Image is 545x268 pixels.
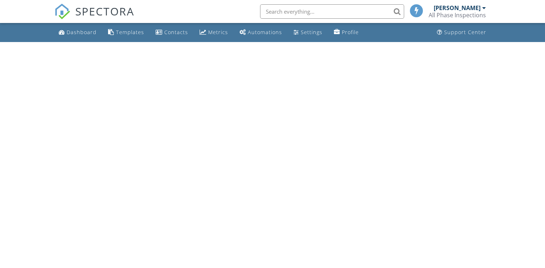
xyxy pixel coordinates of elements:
[164,29,188,36] div: Contacts
[331,26,362,39] a: Company Profile
[67,29,97,36] div: Dashboard
[197,26,231,39] a: Metrics
[429,11,486,19] div: All Phase Inspections
[208,29,228,36] div: Metrics
[434,26,489,39] a: Support Center
[291,26,325,39] a: Settings
[75,4,134,19] span: SPECTORA
[444,29,486,36] div: Support Center
[342,29,359,36] div: Profile
[248,29,282,36] div: Automations
[237,26,285,39] a: Automations (Basic)
[260,4,404,19] input: Search everything...
[56,26,99,39] a: Dashboard
[105,26,147,39] a: Templates
[301,29,322,36] div: Settings
[116,29,144,36] div: Templates
[434,4,481,11] div: [PERSON_NAME]
[153,26,191,39] a: Contacts
[54,4,70,19] img: The Best Home Inspection Software - Spectora
[54,10,134,25] a: SPECTORA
